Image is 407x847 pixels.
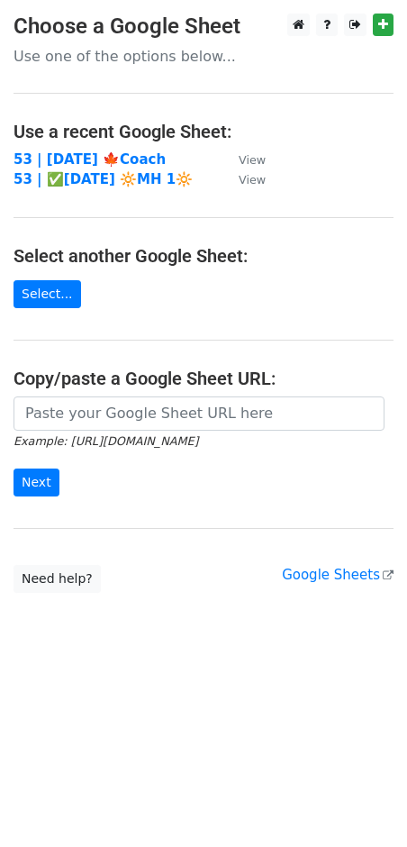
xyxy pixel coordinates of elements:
input: Paste your Google Sheet URL here [14,396,384,431]
small: Example: [URL][DOMAIN_NAME] [14,434,198,448]
a: Google Sheets [282,567,393,583]
h4: Select another Google Sheet: [14,245,393,267]
h3: Choose a Google Sheet [14,14,393,40]
a: Select... [14,280,81,308]
a: View [221,171,266,187]
input: Next [14,469,59,496]
a: Need help? [14,565,101,593]
a: 53 | [DATE] 🍁Coach [14,151,166,168]
h4: Copy/paste a Google Sheet URL: [14,368,393,389]
a: 53 | ✅[DATE] 🔆MH 1🔆 [14,171,193,187]
small: View [239,153,266,167]
a: View [221,151,266,168]
p: Use one of the options below... [14,47,393,66]
h4: Use a recent Google Sheet: [14,121,393,142]
small: View [239,173,266,187]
